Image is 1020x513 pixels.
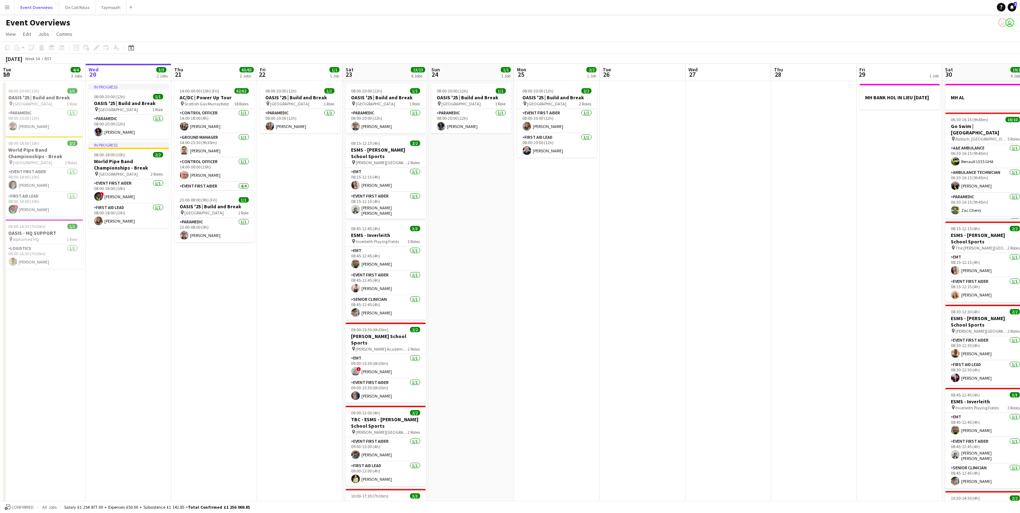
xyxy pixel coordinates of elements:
div: In progress [89,142,169,148]
div: 23:00-08:00 (9h) (Fri)1/1OASIS '25 | Build and Break [GEOGRAPHIC_DATA]1 RoleParamedic1/123:00-08:... [174,193,255,242]
div: 2 Jobs [240,73,253,79]
span: 08:00-20:00 (12h) [437,88,468,94]
span: 1/1 [410,88,420,94]
app-job-card: 09:00-16:30 (7h30m)1/1OASIS - HQ SUPPORT Alphamed HQ1 RoleLogistics1/109:00-16:30 (7h30m)[PERSON_... [3,219,83,269]
span: 62/62 [234,88,249,94]
span: [GEOGRAPHIC_DATA] [13,160,53,165]
span: 08:15-12:15 (4h) [951,226,980,231]
span: 1/1 [329,67,340,72]
span: 09:00-15:30 (6h30m) [351,327,389,332]
h3: OASIS '25 | Build and Break [89,100,169,106]
app-job-card: 08:00-20:00 (12h)2/2OASIS '25 | Build and Break [GEOGRAPHIC_DATA]2 RolesEvent First Aider1/108:00... [517,84,597,158]
app-card-role: Paramedic1/108:00-20:00 (12h)[PERSON_NAME] [260,109,340,133]
div: [DATE] [6,55,22,62]
span: Inverleith Playing Fields [956,405,999,410]
span: 1 Role [324,101,335,106]
h3: World Pipe Band Championships - Break [3,147,83,160]
h3: OASIS '25 | Build and Break [174,203,255,210]
span: 29 [859,70,865,79]
a: Edit [20,29,34,39]
app-card-role: Event First Aider1/109:00-15:30 (6h30m)[PERSON_NAME] [346,379,426,403]
span: 2/2 [67,141,77,146]
app-job-card: 08:00-20:00 (12h)1/1OASIS '25 | Build and Break [GEOGRAPHIC_DATA]1 RoleParamedic1/108:00-20:00 (1... [3,84,83,133]
div: 08:00-18:00 (10h)2/2World Pipe Band Championships - Break [GEOGRAPHIC_DATA]2 RolesEvent First Aid... [3,136,83,217]
div: 14:00-00:00 (10h) (Fri)62/62AC/DC | Power Up Tour Scottish Gas Murrayfield18 RolesControl Officer... [174,84,255,190]
span: 26 [602,70,611,79]
app-job-card: 08:15-12:15 (4h)2/2ESMS - [PERSON_NAME] School Sports [PERSON_NAME][GEOGRAPHIC_DATA]2 RolesEMT1/1... [346,136,426,219]
span: 2/2 [1010,309,1020,314]
h3: ESMS - [PERSON_NAME] School Sports [346,147,426,160]
span: 28 [773,70,783,79]
span: 1/1 [324,88,335,94]
span: [PERSON_NAME] Academy Playing Fields [356,346,408,352]
span: 2/2 [153,152,163,157]
h3: OASIS '25 | Build and Break [3,94,83,101]
app-card-role: First Aid Lead1/108:00-20:00 (12h)[PERSON_NAME] [517,133,597,158]
span: 1 Role [67,101,77,106]
span: 08:45-12:45 (4h) [951,392,980,398]
app-job-card: In progress08:00-20:00 (12h)1/1OASIS '25 | Build and Break [GEOGRAPHIC_DATA]1 RoleParamedic1/108:... [89,84,169,139]
h3: Strathardle Highland Gathering TBC [346,499,426,512]
h3: OASIS - HQ SUPPORT [3,230,83,236]
span: Tue [603,66,611,73]
div: 1 Job [587,73,596,79]
span: 1/1 [67,88,77,94]
span: [PERSON_NAME][GEOGRAPHIC_DATA] [356,160,408,165]
app-card-role: Control Officer1/114:00-00:00 (10h)[PERSON_NAME] [174,158,255,182]
span: Edit [23,31,31,37]
span: Week 34 [24,56,42,61]
span: 27 [687,70,698,79]
span: Wed [89,66,99,73]
span: 2/2 [587,67,597,72]
span: Thu [774,66,783,73]
app-card-role: Ground Manager1/114:00-23:30 (9h30m)[PERSON_NAME] [174,133,255,158]
span: 3/3 [410,226,420,231]
span: 2 Roles [1008,245,1020,251]
app-card-role: Event First Aider1/108:45-12:45 (4h)[PERSON_NAME] [346,271,426,295]
h3: World Pipe Band Championships - Break [89,158,169,171]
h3: MH BANK HOL IN LIEU [DATE] [860,94,940,101]
span: 3/3 [1010,392,1020,398]
h3: AC/DC | Power Up Tour [174,94,255,101]
span: Scottish Gas Murrayfield [185,101,229,106]
h3: OASIS '25 | Build and Break [517,94,597,101]
span: All jobs [41,504,58,510]
div: 08:00-20:00 (12h)1/1OASIS '25 | Build and Break [GEOGRAPHIC_DATA]1 RoleParamedic1/108:00-20:00 (1... [431,84,512,133]
span: 08:30-12:30 (4h) [951,309,980,314]
span: [PERSON_NAME][GEOGRAPHIC_DATA] [956,328,1008,334]
app-job-card: MH BANK HOL IN LIEU [DATE] [860,84,940,110]
button: Event Overviews [15,0,59,14]
app-card-role: Event First Aider1/108:00-18:00 (10h)![PERSON_NAME] [89,179,169,204]
div: 6 Jobs [411,73,425,79]
div: BST [44,56,52,61]
span: 2/2 [582,88,592,94]
span: Fri [860,66,865,73]
span: 2 Roles [151,171,163,177]
span: [GEOGRAPHIC_DATA] [99,171,138,177]
span: 2/2 [1010,495,1020,501]
span: The [PERSON_NAME][GEOGRAPHIC_DATA] [956,245,1008,251]
span: 1 [1014,2,1017,6]
span: 09:00-16:30 (7h30m) [9,224,46,229]
button: Confirmed [4,503,35,511]
span: 10/10 [1006,117,1020,122]
span: Sat [346,66,354,73]
span: Sun [431,66,440,73]
span: [GEOGRAPHIC_DATA] [13,101,53,106]
app-card-role: Event First Aider4/414:00-00:00 (10h) [174,182,255,238]
span: 2/2 [410,141,420,146]
span: 24 [430,70,440,79]
div: 09:00-13:00 (4h)2/2TBC - ESMS - [PERSON_NAME] School Sports [PERSON_NAME][GEOGRAPHIC_DATA]2 Roles... [346,406,426,486]
span: 21 [173,70,183,79]
h3: OASIS '25 | Build and Break [431,94,512,101]
span: 08:45-12:45 (4h) [351,226,380,231]
span: ! [14,205,18,209]
app-card-role: Logistics1/109:00-16:30 (7h30m)[PERSON_NAME] [3,244,83,269]
app-user-avatar: Operations Team [998,18,1007,27]
span: 2/2 [410,327,420,332]
h3: ESMS - Inverleith [346,232,426,238]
